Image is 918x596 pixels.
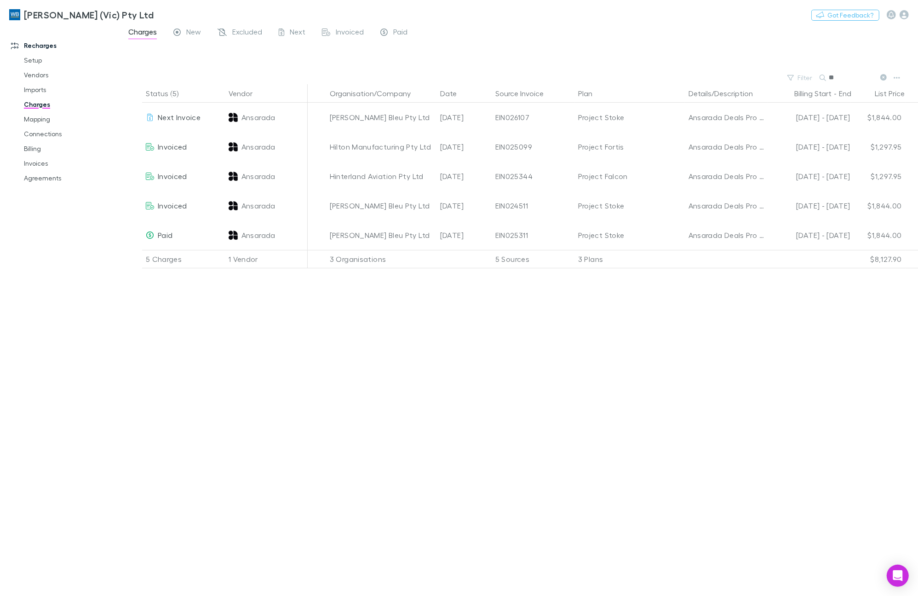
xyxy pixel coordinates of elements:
[495,162,571,191] div: EIN025344
[440,84,468,103] button: Date
[436,132,492,162] div: [DATE]
[128,27,157,39] span: Charges
[771,132,850,162] div: [DATE] - [DATE]
[578,162,681,191] div: Project Falcon
[875,84,916,103] button: List Price
[795,84,832,103] button: Billing Start
[850,103,906,132] div: $1,844.00
[15,68,127,82] a: Vendors
[330,162,433,191] div: Hinterland Aviation Pty Ltd
[229,201,238,210] img: Ansarada's Logo
[326,250,436,268] div: 3 Organisations
[4,4,159,26] a: [PERSON_NAME] (Vic) Pty Ltd
[232,27,262,39] span: Excluded
[15,53,127,68] a: Setup
[688,162,764,191] div: Ansarada Deals Pro 1GB - 3 Months
[436,162,492,191] div: [DATE]
[436,220,492,250] div: [DATE]
[850,220,906,250] div: $1,844.00
[241,220,275,250] span: Ansarada
[578,220,681,250] div: Project Stoke
[330,191,433,220] div: [PERSON_NAME] Bleu Pty Ltd
[393,27,407,39] span: Paid
[771,220,850,250] div: [DATE] - [DATE]
[688,132,764,162] div: Ansarada Deals Pro 1GB - 3 Months
[771,162,850,191] div: [DATE] - [DATE]
[850,191,906,220] div: $1,844.00
[158,142,187,151] span: Invoiced
[330,132,433,162] div: Hilton Manufacturing Pty Ltd
[229,142,238,151] img: Ansarada's Logo
[811,10,879,21] button: Got Feedback?
[229,231,238,240] img: Ansarada's Logo
[15,112,127,127] a: Mapping
[492,250,574,268] div: 5 Sources
[850,132,906,162] div: $1,297.95
[229,113,238,122] img: Ansarada's Logo
[15,127,127,141] a: Connections
[495,220,571,250] div: EIN025311
[688,191,764,220] div: Ansarada Deals Pro 1GB - Month to Month
[158,113,201,122] span: Next Invoice
[15,141,127,156] a: Billing
[578,132,681,162] div: Project Fortis
[688,220,764,250] div: Ansarada Deals Pro 1GB - Month to Month
[330,103,433,132] div: [PERSON_NAME] Bleu Pty Ltd
[850,162,906,191] div: $1,297.95
[850,250,906,268] div: $8,127.90
[2,38,127,53] a: Recharges
[771,191,850,220] div: [DATE] - [DATE]
[229,172,238,181] img: Ansarada's Logo
[9,9,20,20] img: William Buck (Vic) Pty Ltd's Logo
[495,132,571,162] div: EIN025099
[158,201,187,210] span: Invoiced
[771,103,850,132] div: [DATE] - [DATE]
[142,250,225,268] div: 5 Charges
[24,9,154,20] h3: [PERSON_NAME] (Vic) Pty Ltd
[186,27,201,39] span: New
[15,82,127,97] a: Imports
[495,191,571,220] div: EIN024511
[241,191,275,220] span: Ansarada
[146,84,189,103] button: Status (5)
[229,84,264,103] button: Vendor
[436,103,492,132] div: [DATE]
[887,565,909,587] div: Open Intercom Messenger
[241,132,275,162] span: Ansarada
[15,97,127,112] a: Charges
[839,84,851,103] button: End
[574,250,685,268] div: 3 Plans
[241,103,275,132] span: Ansarada
[241,162,275,191] span: Ansarada
[783,72,818,83] button: Filter
[290,27,305,39] span: Next
[15,156,127,171] a: Invoices
[688,84,764,103] button: Details/Description
[771,84,861,103] div: -
[225,250,308,268] div: 1 Vendor
[158,172,187,180] span: Invoiced
[578,84,603,103] button: Plan
[158,231,172,239] span: Paid
[15,171,127,185] a: Agreements
[436,191,492,220] div: [DATE]
[495,103,571,132] div: EIN026107
[495,84,555,103] button: Source Invoice
[330,84,422,103] button: Organisation/Company
[578,191,681,220] div: Project Stoke
[336,27,364,39] span: Invoiced
[688,103,764,132] div: Ansarada Deals Pro 1GB - Month to Month
[330,220,433,250] div: [PERSON_NAME] Bleu Pty Ltd
[578,103,681,132] div: Project Stoke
